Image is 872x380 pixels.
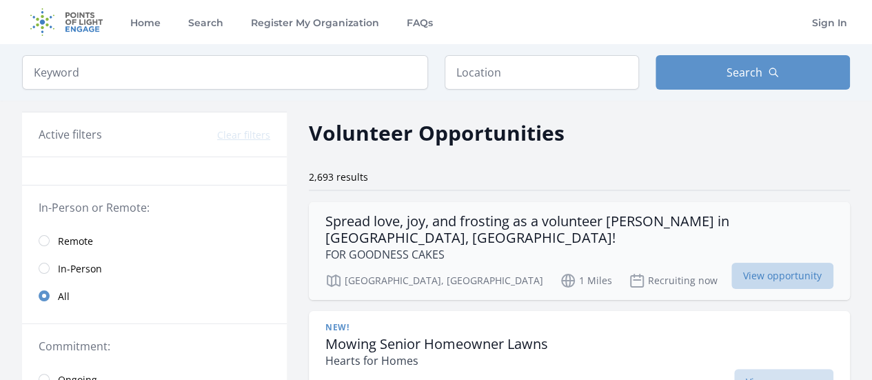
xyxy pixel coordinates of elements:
[22,55,428,90] input: Keyword
[22,254,287,282] a: In-Person
[58,290,70,303] span: All
[325,272,543,289] p: [GEOGRAPHIC_DATA], [GEOGRAPHIC_DATA]
[731,263,833,289] span: View opportunity
[325,322,349,333] span: New!
[39,338,270,354] legend: Commitment:
[445,55,639,90] input: Location
[58,234,93,248] span: Remote
[217,128,270,142] button: Clear filters
[560,272,612,289] p: 1 Miles
[325,246,833,263] p: FOR GOODNESS CAKES
[309,117,565,148] h2: Volunteer Opportunities
[629,272,718,289] p: Recruiting now
[39,126,102,143] h3: Active filters
[309,202,850,300] a: Spread love, joy, and frosting as a volunteer [PERSON_NAME] in [GEOGRAPHIC_DATA], [GEOGRAPHIC_DAT...
[727,64,762,81] span: Search
[325,213,833,246] h3: Spread love, joy, and frosting as a volunteer [PERSON_NAME] in [GEOGRAPHIC_DATA], [GEOGRAPHIC_DATA]!
[325,336,548,352] h3: Mowing Senior Homeowner Lawns
[58,262,102,276] span: In-Person
[309,170,368,183] span: 2,693 results
[325,352,548,369] p: Hearts for Homes
[22,282,287,310] a: All
[656,55,850,90] button: Search
[22,227,287,254] a: Remote
[39,199,270,216] legend: In-Person or Remote:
